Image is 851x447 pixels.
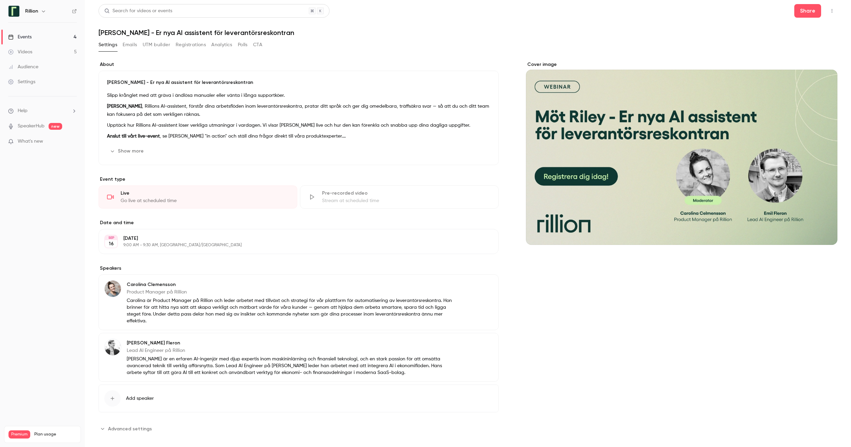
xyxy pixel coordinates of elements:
[99,176,499,183] p: Event type
[107,91,490,100] p: Slipp krånglet med att gräva i ändlösa manualer eller vänta i långa supportköer.
[123,39,137,50] button: Emails
[107,104,142,109] strong: [PERSON_NAME]
[34,432,76,437] span: Plan usage
[322,190,490,197] div: Pre-recorded video
[126,395,154,402] span: Add speaker
[99,39,117,50] button: Settings
[99,423,156,434] button: Advanced settings
[99,61,499,68] label: About
[107,121,490,129] p: Upptäck hur Rillions AI-assistent löser verkliga utmaningar i vardagen. Vi visar [PERSON_NAME] li...
[8,107,77,114] li: help-dropdown-opener
[99,385,499,412] button: Add speaker
[99,423,499,434] section: Advanced settings
[127,297,455,324] p: Carolina är Product Manager på Rillion och leder arbetet med tillväxt och strategi för vår plattf...
[18,107,28,114] span: Help
[121,197,289,204] div: Go live at scheduled time
[8,430,30,439] span: Premium
[99,29,837,37] h1: [PERSON_NAME] - Er nya AI assistent för leverantörsreskontran
[123,243,463,248] p: 9:00 AM - 9:30 AM, [GEOGRAPHIC_DATA]/[GEOGRAPHIC_DATA]
[107,146,148,157] button: Show more
[211,39,232,50] button: Analytics
[127,281,455,288] p: Carolina Clemensson
[127,340,455,346] p: [PERSON_NAME] Fleron
[105,281,121,297] img: Carolina Clemensson
[107,102,490,119] p: , Rillions AI-assistent, förstår dina arbetsflöden inom leverantörsreskontra, pratar ditt språk o...
[107,79,490,86] p: [PERSON_NAME] - Er nya AI assistent för leverantörsreskontran
[104,7,172,15] div: Search for videos or events
[18,138,43,145] span: What's new
[127,356,455,376] p: [PERSON_NAME] är en erfaren AI-ingenjör med djup expertis inom maskininlärning och finansiell tek...
[99,333,499,382] div: Emil Fleron[PERSON_NAME] FleronLead AI Engineer på Rillion[PERSON_NAME] är en erfaren AI-ingenjör...
[99,265,499,272] label: Speakers
[8,78,35,85] div: Settings
[105,339,121,355] img: Emil Fleron
[99,274,499,330] div: Carolina ClemenssonCarolina ClemenssonProduct Manager på RillionCarolina är Product Manager på Ri...
[99,185,297,209] div: LiveGo live at scheduled time
[109,240,114,247] p: 16
[127,289,455,296] p: Product Manager på Rillion
[105,235,117,240] div: SEP
[107,134,160,139] strong: Anslut till vårt live-event
[8,6,19,17] img: Rillion
[49,123,62,130] span: new
[300,185,499,209] div: Pre-recorded videoStream at scheduled time
[238,39,248,50] button: Polls
[794,4,821,18] button: Share
[18,123,45,130] a: SpeakerHub
[127,347,455,354] p: Lead AI Engineer på Rillion
[8,49,32,55] div: Videos
[253,39,262,50] button: CTA
[8,64,38,70] div: Audience
[322,197,490,204] div: Stream at scheduled time
[121,190,289,197] div: Live
[107,132,490,140] p: , se [PERSON_NAME] "in action" och ställ dina frågor direkt till våra produktexperter.
[25,8,38,15] h6: Rillion
[526,61,837,245] section: Cover image
[176,39,206,50] button: Registrations
[8,34,32,40] div: Events
[143,39,170,50] button: UTM builder
[123,235,463,242] p: [DATE]
[99,219,499,226] label: Date and time
[108,425,152,432] span: Advanced settings
[526,61,837,68] label: Cover image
